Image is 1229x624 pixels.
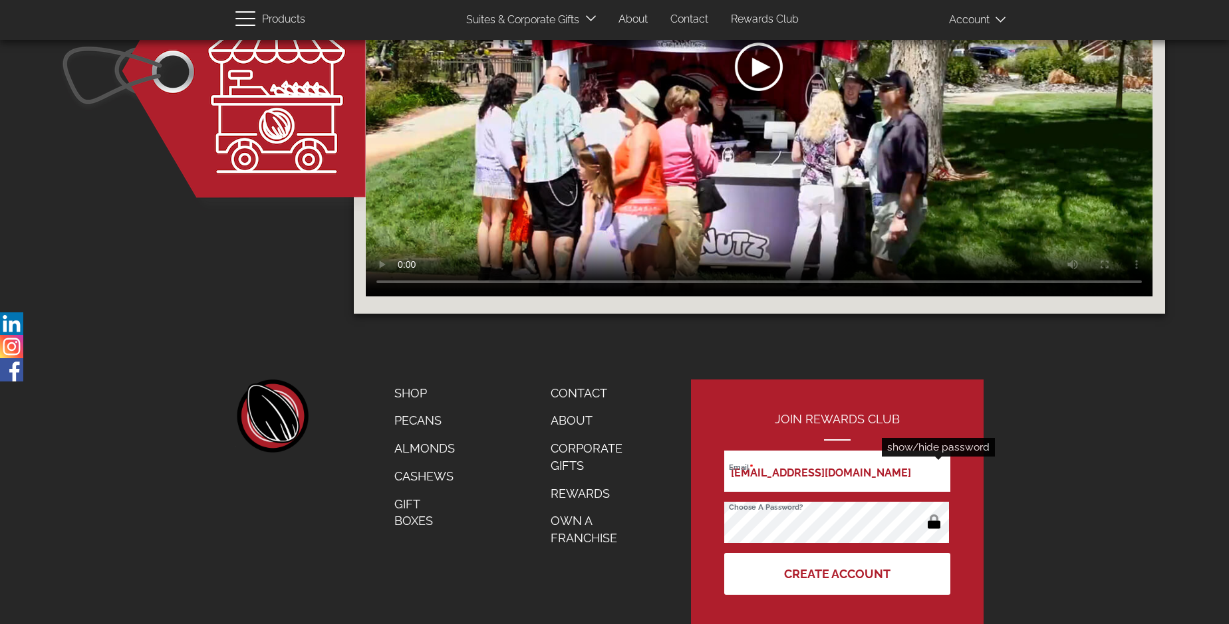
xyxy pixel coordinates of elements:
[541,435,648,479] a: Corporate Gifts
[609,7,658,33] a: About
[541,379,648,407] a: Contact
[660,7,718,33] a: Contact
[384,463,465,490] a: Cashews
[384,379,465,407] a: Shop
[724,553,950,595] button: Create Account
[541,407,648,435] a: About
[384,407,465,435] a: Pecans
[541,480,648,508] a: Rewards
[721,7,809,33] a: Rewards Club
[882,438,995,457] div: show/hide password
[456,7,583,33] a: Suites & Corporate Gifts
[724,413,950,441] h2: Join Rewards Club
[262,10,305,29] span: Products
[384,435,465,463] a: Almonds
[235,379,309,453] a: home
[384,490,465,535] a: Gift Boxes
[724,451,950,492] input: Email
[541,507,648,552] a: Own a Franchise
